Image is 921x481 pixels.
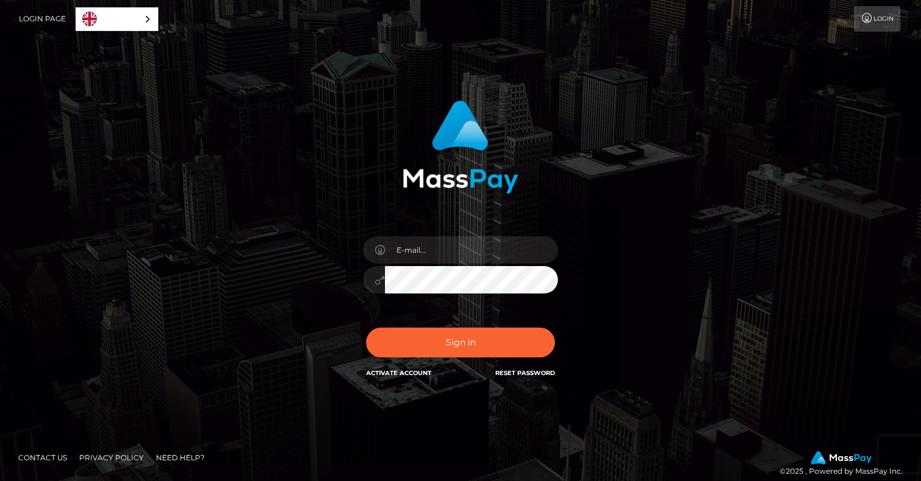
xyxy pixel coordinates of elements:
a: Need Help? [151,448,210,467]
div: © 2025 , Powered by MassPay Inc. [780,451,912,478]
a: Privacy Policy [74,448,149,467]
button: Sign in [366,328,555,357]
a: Login Page [19,6,66,32]
a: Login [854,6,900,32]
a: Activate Account [366,369,431,377]
a: Reset Password [495,369,555,377]
img: MassPay [811,451,872,465]
input: E-mail... [385,236,558,264]
img: MassPay Login [403,100,518,194]
div: Language [76,7,158,31]
a: Contact Us [13,448,72,467]
aside: Language selected: English [76,7,158,31]
a: English [76,8,158,30]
